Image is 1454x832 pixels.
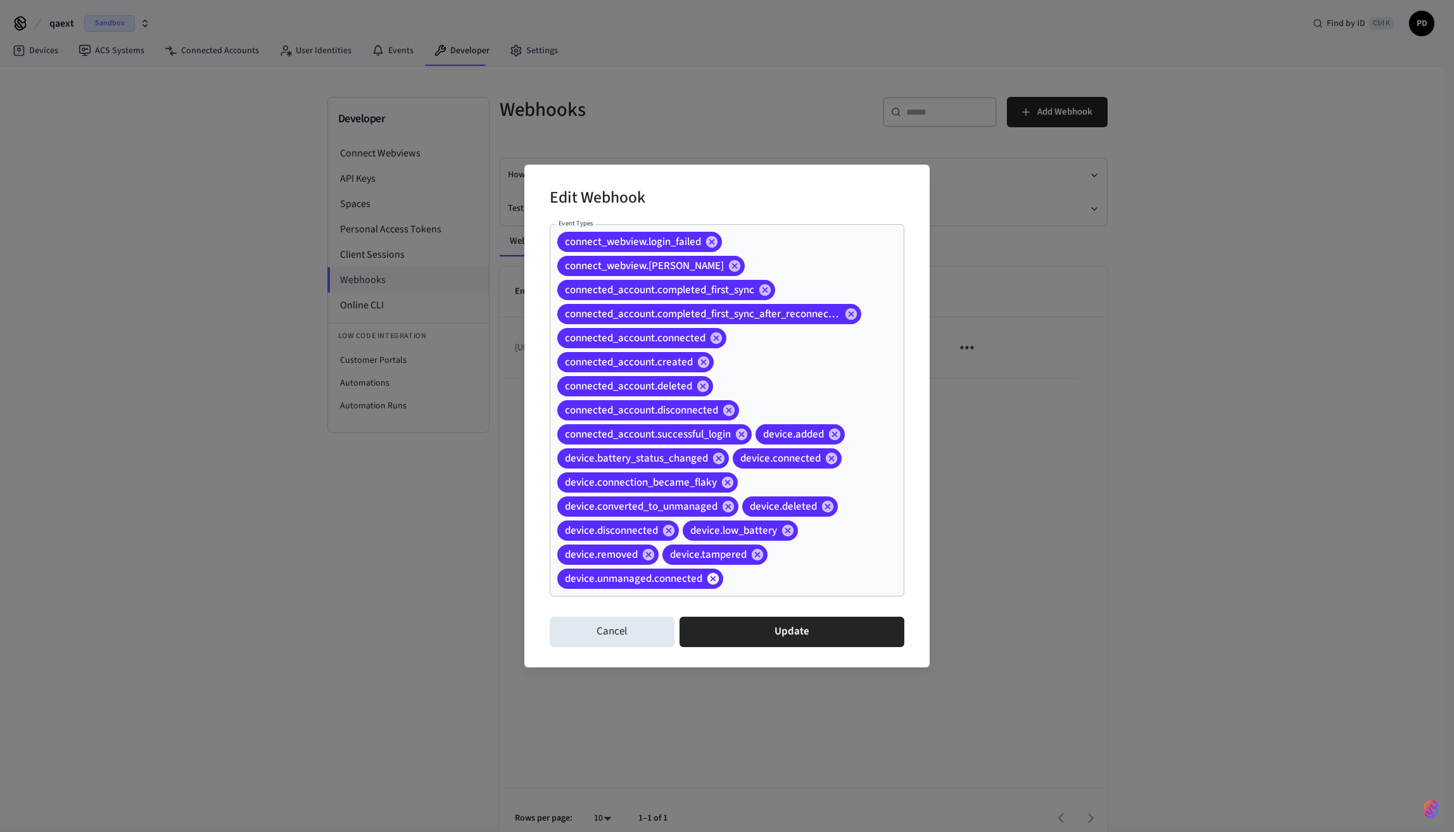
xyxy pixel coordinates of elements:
[557,280,775,300] div: connected_account.completed_first_sync
[557,524,666,537] span: device.disconnected
[557,404,726,417] span: connected_account.disconnected
[557,572,710,585] span: device.unmanaged.connected
[557,569,723,589] div: device.unmanaged.connected
[557,284,762,296] span: connected_account.completed_first_sync
[557,476,724,489] span: device.connection_became_flaky
[680,617,904,647] button: Update
[557,380,700,393] span: connected_account.deleted
[550,180,645,218] h2: Edit Webhook
[683,520,798,541] div: device.low_battery
[755,428,831,441] span: device.added
[662,548,754,561] span: device.tampered
[557,548,645,561] span: device.removed
[733,448,842,469] div: device.connected
[557,236,709,248] span: connect_webview.login_failed
[557,232,722,252] div: connect_webview.login_failed
[557,400,739,420] div: connected_account.disconnected
[557,376,713,396] div: connected_account.deleted
[733,452,828,465] span: device.connected
[559,218,593,228] label: Event Types
[557,332,713,344] span: connected_account.connected
[557,472,738,493] div: device.connection_became_flaky
[557,256,745,276] div: connect_webview.[PERSON_NAME]
[550,617,674,647] button: Cancel
[557,352,714,372] div: connected_account.created
[662,545,768,565] div: device.tampered
[683,524,785,537] span: device.low_battery
[742,496,838,517] div: device.deleted
[557,496,738,517] div: device.converted_to_unmanaged
[557,448,729,469] div: device.battery_status_changed
[557,304,861,324] div: connected_account.completed_first_sync_after_reconnection
[557,260,731,272] span: connect_webview.[PERSON_NAME]
[557,356,700,369] span: connected_account.created
[742,500,825,513] span: device.deleted
[557,452,716,465] span: device.battery_status_changed
[557,328,726,348] div: connected_account.connected
[557,500,725,513] span: device.converted_to_unmanaged
[1424,799,1439,819] img: SeamLogoGradient.69752ec5.svg
[557,424,752,444] div: connected_account.successful_login
[557,520,679,541] div: device.disconnected
[557,545,659,565] div: device.removed
[755,424,845,444] div: device.added
[557,308,848,320] span: connected_account.completed_first_sync_after_reconnection
[557,428,738,441] span: connected_account.successful_login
